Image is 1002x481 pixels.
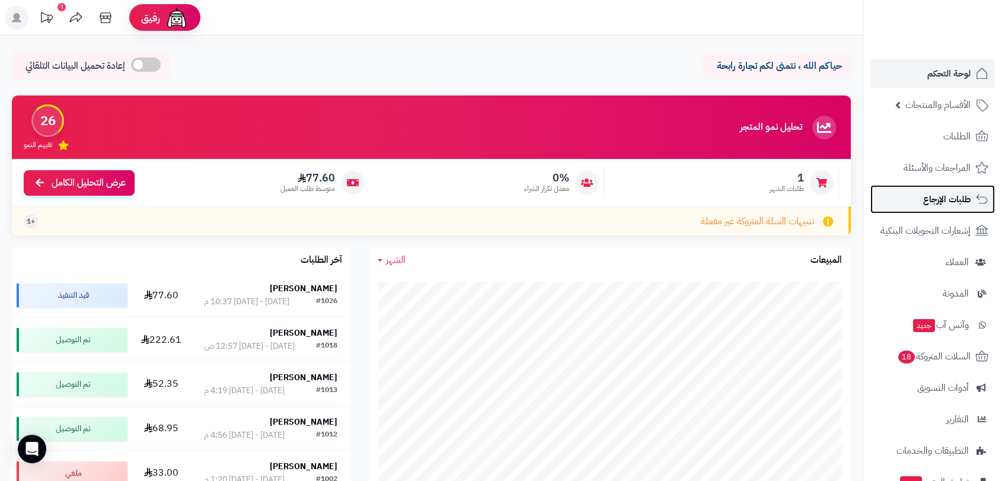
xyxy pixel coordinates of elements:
[870,185,995,214] a: طلبات الإرجاع
[316,296,337,308] div: #1026
[316,340,337,352] div: #1018
[927,65,971,82] span: لوحة التحكم
[24,140,52,150] span: تقييم النمو
[917,380,969,396] span: أدوات التسويق
[810,255,842,266] h3: المبيعات
[378,253,406,267] a: الشهر
[316,429,337,441] div: #1012
[923,191,971,208] span: طلبات الإرجاع
[870,122,995,151] a: الطلبات
[913,319,935,332] span: جديد
[870,154,995,182] a: المراجعات والأسئلة
[301,255,342,266] h3: آخر الطلبات
[898,351,915,364] span: 18
[870,405,995,434] a: التقارير
[870,311,995,339] a: وآتس آبجديد
[946,254,969,270] span: العملاء
[524,184,569,194] span: معدل تكرار الشراء
[870,59,995,88] a: لوحة التحكم
[946,411,969,428] span: التقارير
[524,171,569,184] span: 0%
[270,416,337,428] strong: [PERSON_NAME]
[18,435,46,463] div: Open Intercom Messenger
[17,417,127,441] div: تم التوصيل
[17,283,127,307] div: قيد التنفيذ
[270,282,337,295] strong: [PERSON_NAME]
[870,437,995,465] a: التطبيقات والخدمات
[386,253,406,267] span: الشهر
[27,216,35,227] span: +1
[896,442,969,459] span: التطبيقات والخدمات
[280,171,335,184] span: 77.60
[870,279,995,308] a: المدونة
[870,248,995,276] a: العملاء
[204,385,285,397] div: [DATE] - [DATE] 4:19 م
[943,285,969,302] span: المدونة
[31,6,61,33] a: تحديثات المنصة
[316,385,337,397] div: #1013
[280,184,335,194] span: متوسط طلب العميل
[165,6,189,30] img: ai-face.png
[870,342,995,371] a: السلات المتروكة18
[132,273,190,317] td: 77.60
[270,460,337,473] strong: [PERSON_NAME]
[904,160,971,176] span: المراجعات والأسئلة
[701,215,814,228] span: تنبيهات السلة المتروكة غير مفعلة
[870,216,995,245] a: إشعارات التحويلات البنكية
[270,371,337,384] strong: [PERSON_NAME]
[52,176,126,190] span: عرض التحليل الكامل
[921,30,991,55] img: logo-2.png
[770,171,804,184] span: 1
[17,372,127,396] div: تم التوصيل
[132,407,190,451] td: 68.95
[141,11,160,25] span: رفيق
[25,59,125,73] span: إعادة تحميل البيانات التلقائي
[204,296,289,308] div: [DATE] - [DATE] 10:37 م
[740,122,802,133] h3: تحليل نمو المتجر
[711,59,842,73] p: حياكم الله ، نتمنى لكم تجارة رابحة
[24,170,135,196] a: عرض التحليل الكامل
[132,318,190,362] td: 222.61
[770,184,804,194] span: طلبات الشهر
[943,128,971,145] span: الطلبات
[204,340,295,352] div: [DATE] - [DATE] 12:57 ص
[905,97,971,113] span: الأقسام والمنتجات
[880,222,971,239] span: إشعارات التحويلات البنكية
[912,317,969,333] span: وآتس آب
[870,374,995,402] a: أدوات التسويق
[58,3,66,11] div: 1
[204,429,285,441] div: [DATE] - [DATE] 4:56 م
[17,328,127,352] div: تم التوصيل
[897,348,971,365] span: السلات المتروكة
[270,327,337,339] strong: [PERSON_NAME]
[132,362,190,406] td: 52.35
